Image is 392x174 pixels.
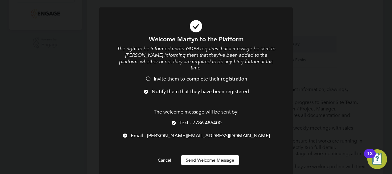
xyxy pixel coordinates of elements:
[154,76,247,82] span: Invite them to complete their registration
[367,149,387,169] button: Open Resource Center, 13 new notifications
[152,89,249,95] span: Notify them that they have been registered
[179,120,222,126] span: Text - 7786 486400
[153,155,176,165] button: Cancel
[131,133,270,139] span: Email - [PERSON_NAME][EMAIL_ADDRESS][DOMAIN_NAME]
[116,35,276,43] h1: Welcome Martyn to the Platform
[116,109,276,115] p: The welcome message will be sent by:
[181,155,239,165] button: Send Welcome Message
[367,154,373,162] div: 13
[117,46,275,71] i: The right to be informed under GDPR requires that a message be sent to [PERSON_NAME] informing th...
